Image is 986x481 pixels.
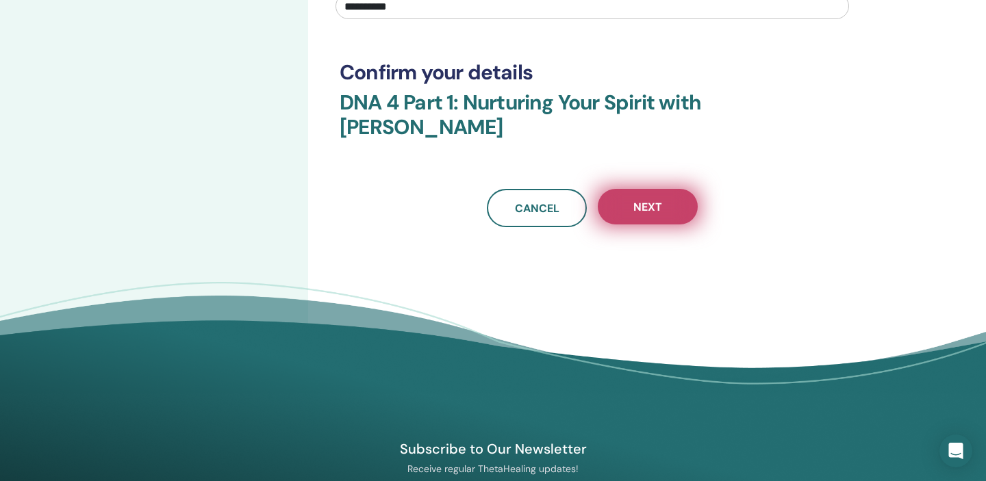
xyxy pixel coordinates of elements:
[487,189,587,227] a: Cancel
[598,189,698,224] button: Next
[335,463,651,475] p: Receive regular ThetaHealing updates!
[340,90,845,156] h3: DNA 4 Part 1: Nurturing Your Spirit with [PERSON_NAME]
[939,434,972,467] div: Open Intercom Messenger
[340,60,845,85] h3: Confirm your details
[335,440,651,458] h4: Subscribe to Our Newsletter
[515,201,559,216] span: Cancel
[633,200,662,214] span: Next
